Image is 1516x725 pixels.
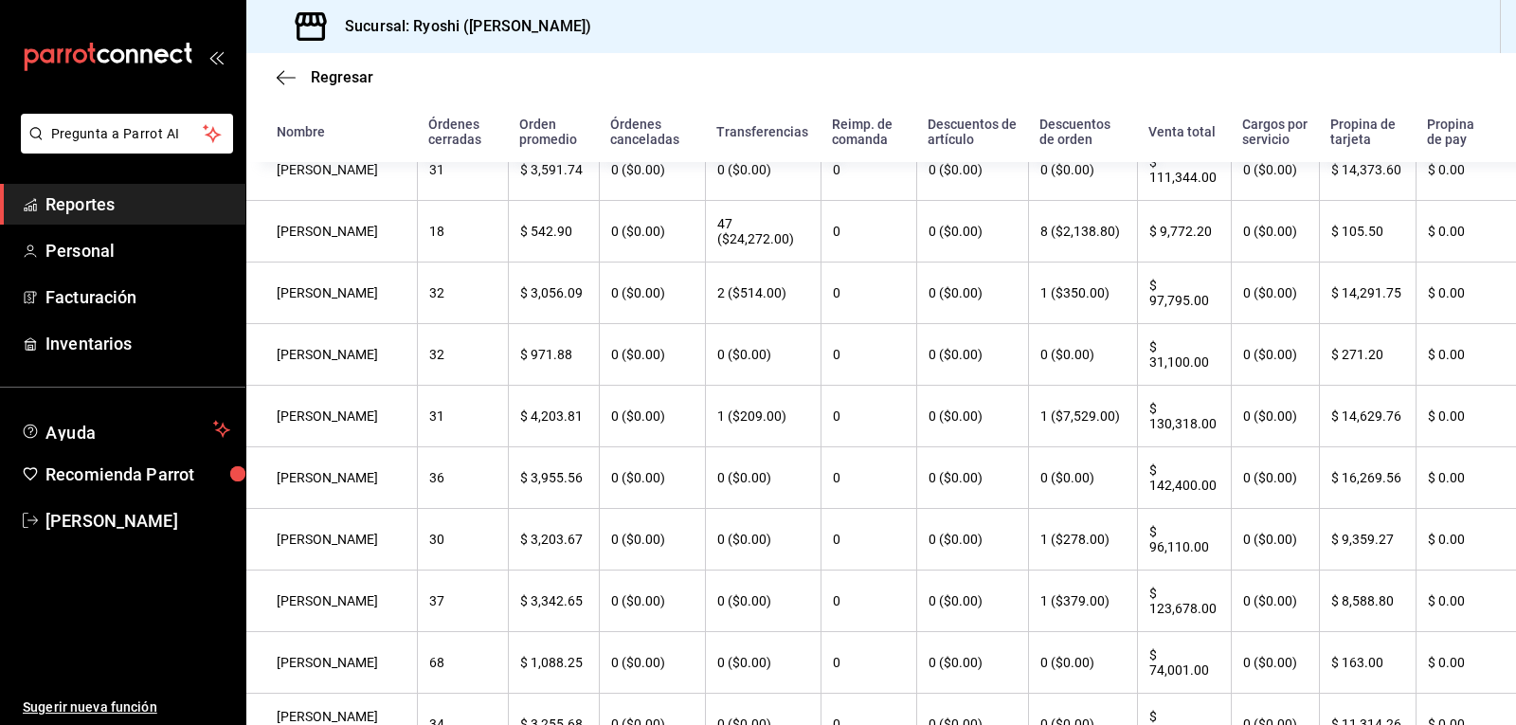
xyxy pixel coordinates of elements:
[1319,509,1416,571] th: $ 9,359.27
[1137,139,1231,201] th: $ 111,344.00
[246,447,417,509] th: [PERSON_NAME]
[705,386,821,447] th: 1 ($209.00)
[1137,324,1231,386] th: $ 31,100.00
[821,101,916,162] th: Reimp. de comanda
[599,509,705,571] th: 0 ($0.00)
[916,201,1028,263] th: 0 ($0.00)
[821,632,916,694] th: 0
[277,68,373,86] button: Regresar
[508,324,599,386] th: $ 971.88
[599,324,705,386] th: 0 ($0.00)
[417,571,507,632] th: 37
[821,324,916,386] th: 0
[417,101,507,162] th: Órdenes cerradas
[1231,632,1319,694] th: 0 ($0.00)
[705,447,821,509] th: 0 ($0.00)
[916,447,1028,509] th: 0 ($0.00)
[1028,447,1137,509] th: 0 ($0.00)
[508,509,599,571] th: $ 3,203.67
[1028,139,1137,201] th: 0 ($0.00)
[1416,632,1516,694] th: $ 0.00
[45,331,230,356] span: Inventarios
[208,49,224,64] button: open_drawer_menu
[916,571,1028,632] th: 0 ($0.00)
[705,324,821,386] th: 0 ($0.00)
[705,632,821,694] th: 0 ($0.00)
[1319,263,1416,324] th: $ 14,291.75
[1028,509,1137,571] th: 1 ($278.00)
[417,509,507,571] th: 30
[1231,386,1319,447] th: 0 ($0.00)
[1028,386,1137,447] th: 1 ($7,529.00)
[417,447,507,509] th: 36
[246,263,417,324] th: [PERSON_NAME]
[45,191,230,217] span: Reportes
[1137,509,1231,571] th: $ 96,110.00
[1416,324,1516,386] th: $ 0.00
[821,571,916,632] th: 0
[1319,201,1416,263] th: $ 105.50
[705,201,821,263] th: 47 ($24,272.00)
[1231,139,1319,201] th: 0 ($0.00)
[246,386,417,447] th: [PERSON_NAME]
[916,263,1028,324] th: 0 ($0.00)
[1028,201,1137,263] th: 8 ($2,138.80)
[1137,201,1231,263] th: $ 9,772.20
[45,284,230,310] span: Facturación
[1137,571,1231,632] th: $ 123,678.00
[1416,201,1516,263] th: $ 0.00
[45,238,230,263] span: Personal
[1137,263,1231,324] th: $ 97,795.00
[1319,386,1416,447] th: $ 14,629.76
[1319,101,1416,162] th: Propina de tarjeta
[23,698,230,717] span: Sugerir nueva función
[1319,632,1416,694] th: $ 163.00
[417,324,507,386] th: 32
[1416,386,1516,447] th: $ 0.00
[45,508,230,534] span: [PERSON_NAME]
[508,101,599,162] th: Orden promedio
[1028,101,1137,162] th: Descuentos de orden
[417,386,507,447] th: 31
[45,462,230,487] span: Recomienda Parrot
[916,101,1028,162] th: Descuentos de artículo
[1319,447,1416,509] th: $ 16,269.56
[246,632,417,694] th: [PERSON_NAME]
[916,386,1028,447] th: 0 ($0.00)
[599,632,705,694] th: 0 ($0.00)
[246,101,417,162] th: Nombre
[508,263,599,324] th: $ 3,056.09
[599,139,705,201] th: 0 ($0.00)
[705,509,821,571] th: 0 ($0.00)
[13,137,233,157] a: Pregunta a Parrot AI
[246,509,417,571] th: [PERSON_NAME]
[417,139,507,201] th: 31
[1028,632,1137,694] th: 0 ($0.00)
[508,632,599,694] th: $ 1,088.25
[705,571,821,632] th: 0 ($0.00)
[21,114,233,154] button: Pregunta a Parrot AI
[1319,571,1416,632] th: $ 8,588.80
[599,386,705,447] th: 0 ($0.00)
[1137,632,1231,694] th: $ 74,001.00
[821,386,916,447] th: 0
[1231,201,1319,263] th: 0 ($0.00)
[246,201,417,263] th: [PERSON_NAME]
[1416,447,1516,509] th: $ 0.00
[1416,101,1516,162] th: Propina de pay
[599,101,705,162] th: Órdenes canceladas
[821,139,916,201] th: 0
[246,139,417,201] th: [PERSON_NAME]
[508,386,599,447] th: $ 4,203.81
[821,509,916,571] th: 0
[1028,571,1137,632] th: 1 ($379.00)
[916,324,1028,386] th: 0 ($0.00)
[599,201,705,263] th: 0 ($0.00)
[1231,571,1319,632] th: 0 ($0.00)
[821,201,916,263] th: 0
[417,632,507,694] th: 68
[599,447,705,509] th: 0 ($0.00)
[508,571,599,632] th: $ 3,342.65
[1137,101,1231,162] th: Venta total
[916,509,1028,571] th: 0 ($0.00)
